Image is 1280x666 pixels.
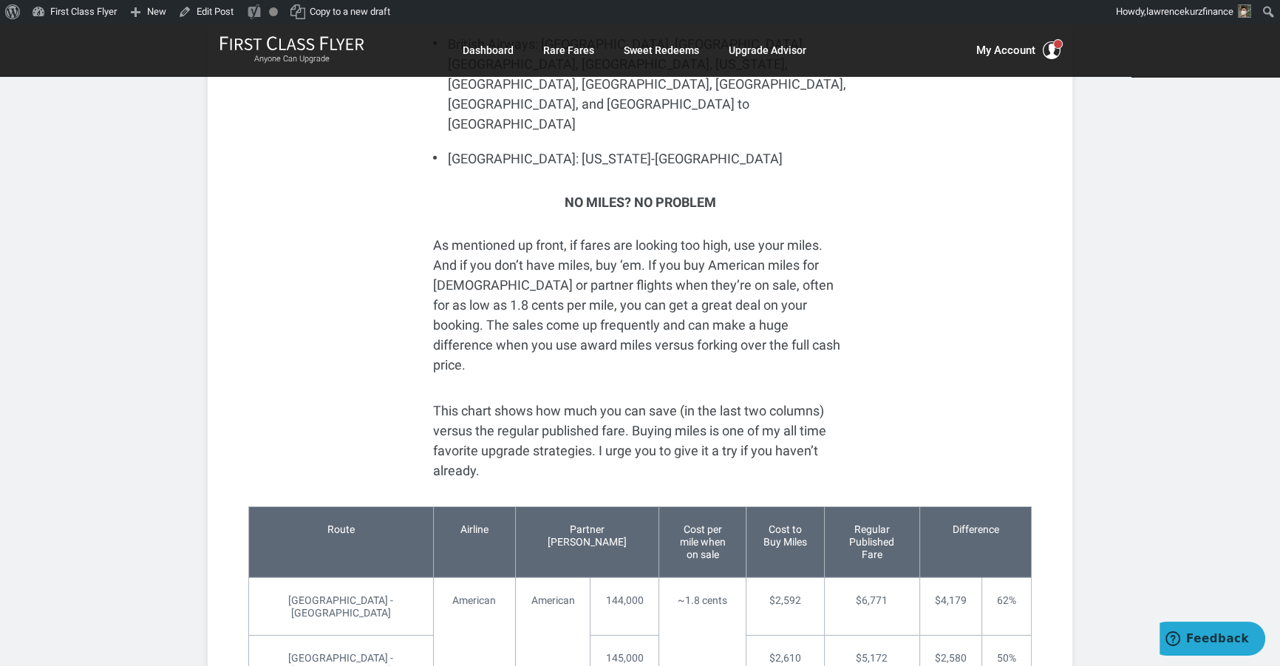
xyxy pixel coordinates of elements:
[1160,622,1265,659] iframe: Opens a widget where you can find more information
[919,577,981,636] td: $4,179
[433,235,847,375] p: As mentioned up front, if fares are looking too high, use your miles. And if you don’t have miles...
[729,37,806,64] a: Upgrade Advisor
[463,37,514,64] a: Dashboard
[219,35,364,51] img: First Class Flyer
[919,507,1031,577] td: Difference
[590,577,659,636] td: 144,000
[824,507,919,577] td: Regular Published Fare
[981,577,1031,636] td: 62%
[219,54,364,64] small: Anyone Can Upgrade
[433,401,847,480] p: This chart shows how much you can save (in the last two columns) versus the regular published far...
[746,577,824,636] td: $2,592
[658,507,746,577] td: Cost per mile when on sale
[515,507,658,577] td: Partner [PERSON_NAME]
[433,507,515,577] td: Airline
[976,41,1061,59] button: My Account
[543,37,594,64] a: Rare Fares
[746,507,824,577] td: Cost to Buy Miles
[624,37,699,64] a: Sweet Redeems
[1146,6,1233,17] span: lawrencekurzfinance
[249,577,434,636] td: [GEOGRAPHIC_DATA] - [GEOGRAPHIC_DATA]
[433,195,847,210] h3: No Miles? No Problem
[433,34,847,134] li: British Airways: [GEOGRAPHIC_DATA], [GEOGRAPHIC_DATA], [GEOGRAPHIC_DATA], [GEOGRAPHIC_DATA], [US_...
[249,507,434,577] td: Route
[219,35,364,65] a: First Class FlyerAnyone Can Upgrade
[976,41,1035,59] span: My Account
[433,149,847,169] li: [GEOGRAPHIC_DATA]: [US_STATE]-[GEOGRAPHIC_DATA]
[824,577,919,636] td: $6,771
